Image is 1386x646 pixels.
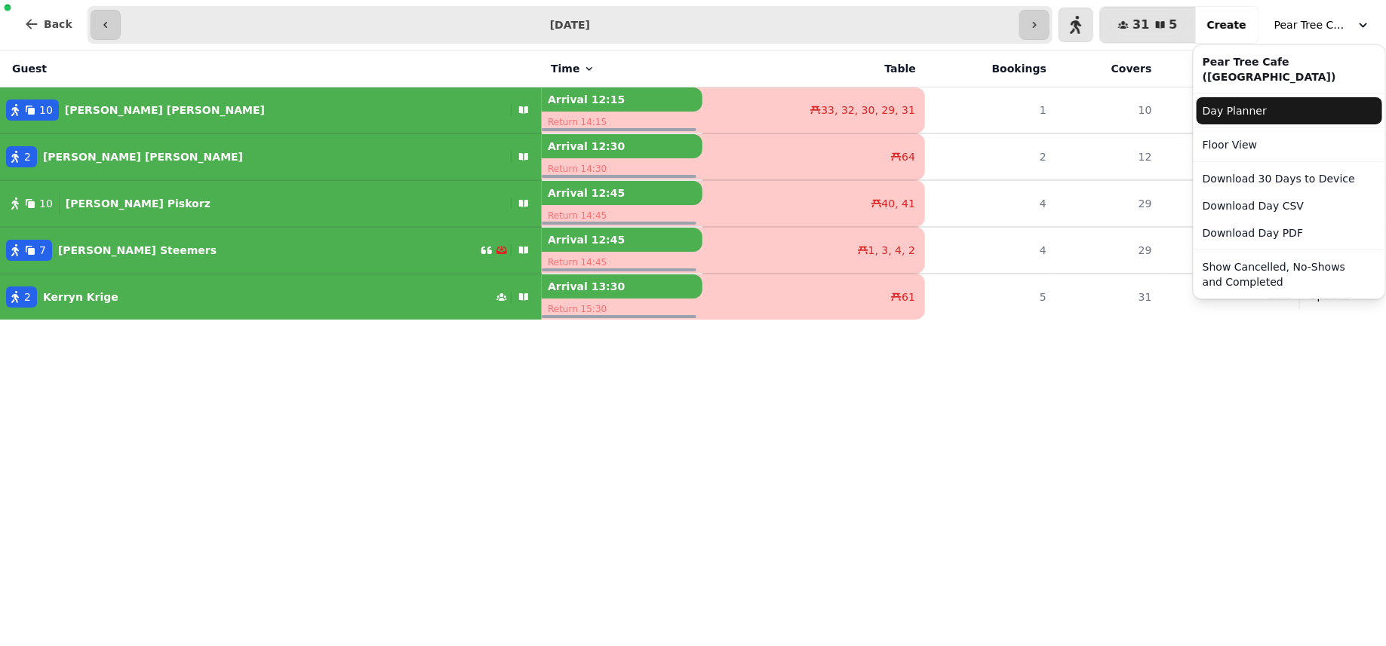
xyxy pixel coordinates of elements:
[1197,97,1382,124] a: Day Planner
[1274,17,1350,32] span: Pear Tree Cafe ([GEOGRAPHIC_DATA])
[1197,48,1382,90] div: Pear Tree Cafe ([GEOGRAPHIC_DATA])
[1197,253,1382,295] button: Show Cancelled, No-Shows and Completed
[1193,44,1386,299] div: Pear Tree Cafe ([GEOGRAPHIC_DATA])
[1197,192,1382,219] button: Download Day CSV
[1265,11,1380,38] button: Pear Tree Cafe ([GEOGRAPHIC_DATA])
[1197,219,1382,246] button: Download Day PDF
[1197,131,1382,158] a: Floor View
[1197,165,1382,192] button: Download 30 Days to Device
